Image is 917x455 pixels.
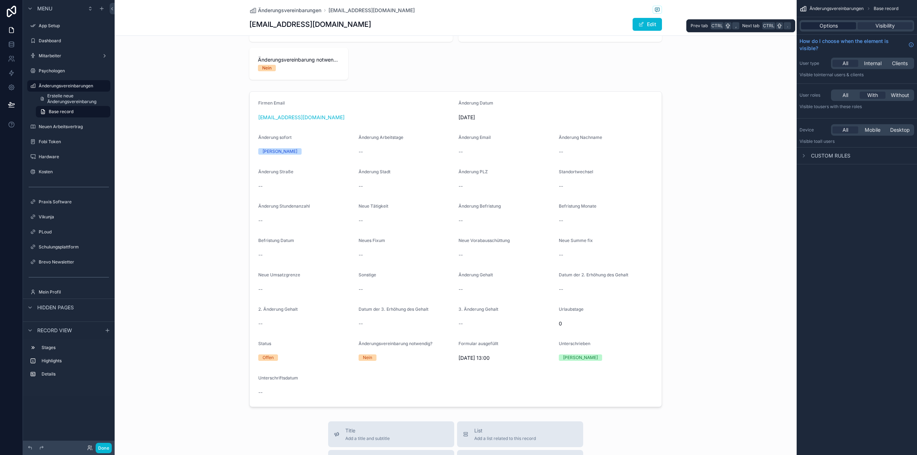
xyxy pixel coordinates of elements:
button: TitleAdd a title and subtitle [328,421,454,447]
label: Device [800,127,828,133]
span: Änderungsvereinbarungen [810,6,864,11]
label: Dashboard [39,38,109,44]
span: Next tab [742,23,759,29]
div: scrollable content [23,339,115,387]
label: Hardware [39,154,109,160]
span: Without [891,92,909,99]
label: Brevo Newsletter [39,259,109,265]
span: Ctrl [711,22,724,29]
p: Visible to [800,104,914,110]
label: User type [800,60,828,66]
label: Kosten [39,169,109,175]
label: Schulungsplattform [39,244,109,250]
label: Änderungsvereinbarungen [39,83,106,89]
span: Options [820,22,838,29]
label: Mein Profil [39,289,109,295]
span: Erstelle neue Änderungsvereinbarung [47,93,106,105]
button: ListAdd a list related to this record [457,421,583,447]
a: Änderungsvereinbarungen [249,7,321,14]
span: All [842,92,848,99]
a: Erstelle neue Änderungsvereinbarung [36,93,110,105]
span: Hidden pages [37,304,74,311]
a: Fobi Token [27,136,110,147]
label: Neuen Arbeitsvertrag [39,124,109,130]
p: Visible to [800,139,914,144]
span: Internal [864,60,882,67]
label: Highlights [42,358,107,364]
span: Mobile [865,126,880,134]
span: Custom rules [811,152,850,159]
span: How do I choose when the element is visible? [800,38,906,52]
span: , [733,23,739,29]
a: Base record [36,106,110,117]
span: Internal users & clients [818,72,864,77]
a: Dashboard [27,35,110,47]
span: List [474,427,536,434]
label: PLoud [39,229,109,235]
span: all users [818,139,835,144]
a: Neuen Arbeitsvertrag [27,121,110,132]
span: Änderungsvereinbarungen [258,7,321,14]
a: Mein Profil [27,286,110,298]
a: Mitarbeiter [27,50,110,62]
label: Mitarbeiter [39,53,99,59]
span: . [784,23,790,29]
a: Psychologen [27,65,110,77]
span: Menu [37,5,52,12]
p: Visible to [800,72,914,78]
span: Title [345,427,390,434]
span: Base record [874,6,898,11]
label: Fobi Token [39,139,109,145]
span: Ctrl [762,22,775,29]
span: Record view [37,327,72,334]
span: Prev tab [691,23,708,29]
button: Done [96,443,112,453]
span: Clients [892,60,908,67]
span: All [842,126,848,134]
label: App Setup [39,23,109,29]
a: [EMAIL_ADDRESS][DOMAIN_NAME] [328,7,415,14]
a: How do I choose when the element is visible? [800,38,914,52]
a: Hardware [27,151,110,163]
label: Details [42,371,107,377]
span: Desktop [890,126,910,134]
label: Praxis Software [39,199,109,205]
span: Add a title and subtitle [345,436,390,441]
span: With [867,92,878,99]
label: Stages [42,345,107,350]
span: Add a list related to this record [474,436,536,441]
label: User roles [800,92,828,98]
span: All [842,60,848,67]
span: Base record [49,109,73,115]
label: Vikunja [39,214,109,220]
span: Users with these roles [818,104,862,109]
a: Kosten [27,166,110,178]
span: Visibility [875,22,895,29]
a: Änderungsvereinbarungen [27,80,110,92]
a: App Setup [27,20,110,32]
label: Psychologen [39,68,109,74]
h1: [EMAIL_ADDRESS][DOMAIN_NAME] [249,19,371,29]
button: Edit [633,18,662,31]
